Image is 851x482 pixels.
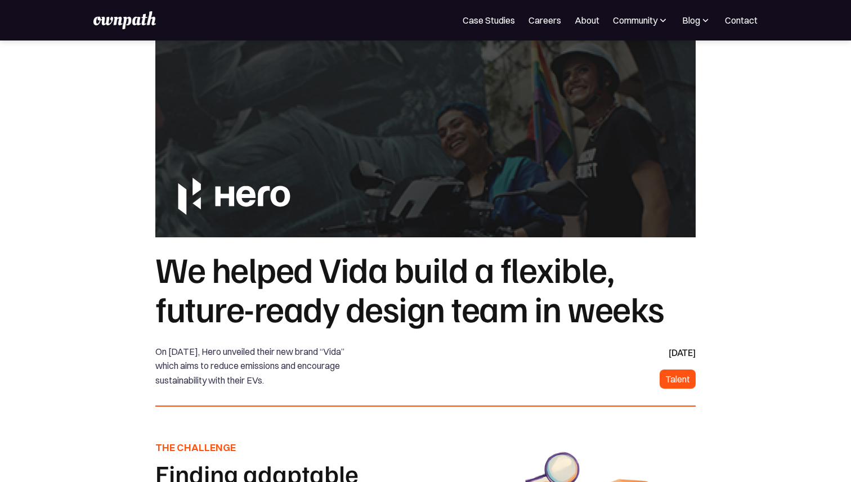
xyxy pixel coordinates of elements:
[613,13,669,27] div: Community
[613,13,657,27] div: Community
[682,13,700,27] div: Blog
[528,13,561,27] a: Careers
[155,440,423,455] h5: THE CHALLENGE
[155,345,368,388] div: On [DATE], Hero unveiled their new brand “Vida” which aims to reduce emissions and encourage sust...
[669,345,696,361] div: [DATE]
[665,371,690,387] div: Talent
[725,13,758,27] a: Contact
[682,13,711,27] div: Blog
[155,249,696,328] h1: We helped Vida build a flexible, future-ready design team in weeks
[463,13,515,27] a: Case Studies
[575,13,599,27] a: About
